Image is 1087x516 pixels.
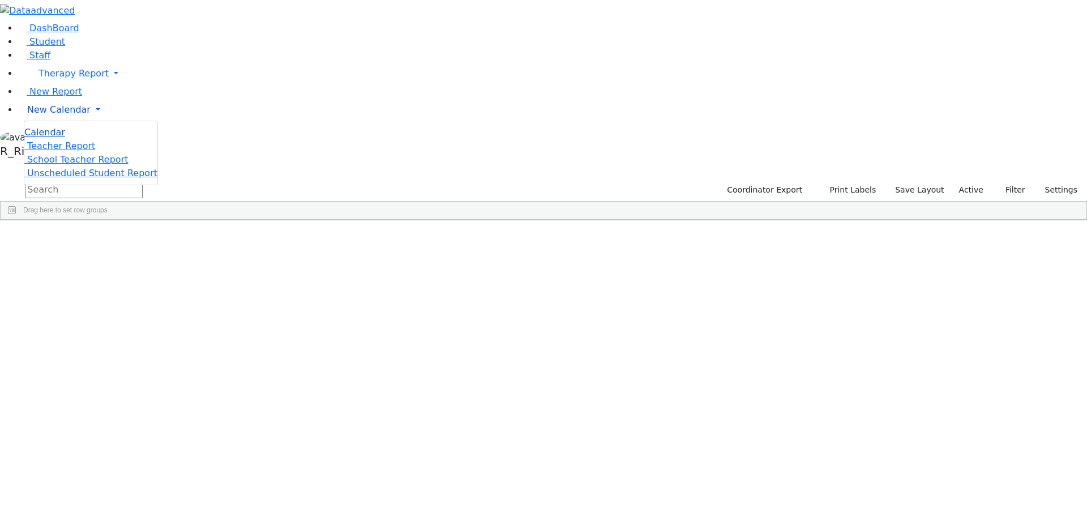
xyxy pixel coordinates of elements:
a: Therapy Report [18,62,1087,85]
span: Unscheduled Student Report [27,168,157,178]
ul: Therapy Report [24,121,158,185]
button: Save Layout [890,181,949,199]
a: New Calendar [18,99,1087,121]
span: Student [29,36,65,47]
span: Teacher Report [27,140,95,151]
a: Calendar [24,126,65,139]
button: Print Labels [816,181,881,199]
a: Unscheduled Student Report [24,168,157,178]
span: New Report [29,86,82,97]
span: DashBoard [29,23,79,33]
a: Staff [18,50,50,61]
span: Therapy Report [38,68,109,79]
a: Teacher Report [24,140,95,151]
input: Search [25,181,143,198]
a: New Report [18,86,82,97]
span: New Calendar [27,104,91,115]
button: Filter [991,181,1030,199]
button: Coordinator Export [720,181,807,199]
a: Student [18,36,65,47]
label: Active [954,181,988,199]
span: School Teacher Report [27,154,128,165]
a: DashBoard [18,23,79,33]
span: Calendar [24,127,65,138]
span: Staff [29,50,50,61]
span: Drag here to set row groups [23,206,108,214]
a: School Teacher Report [24,154,128,165]
button: Settings [1030,181,1082,199]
